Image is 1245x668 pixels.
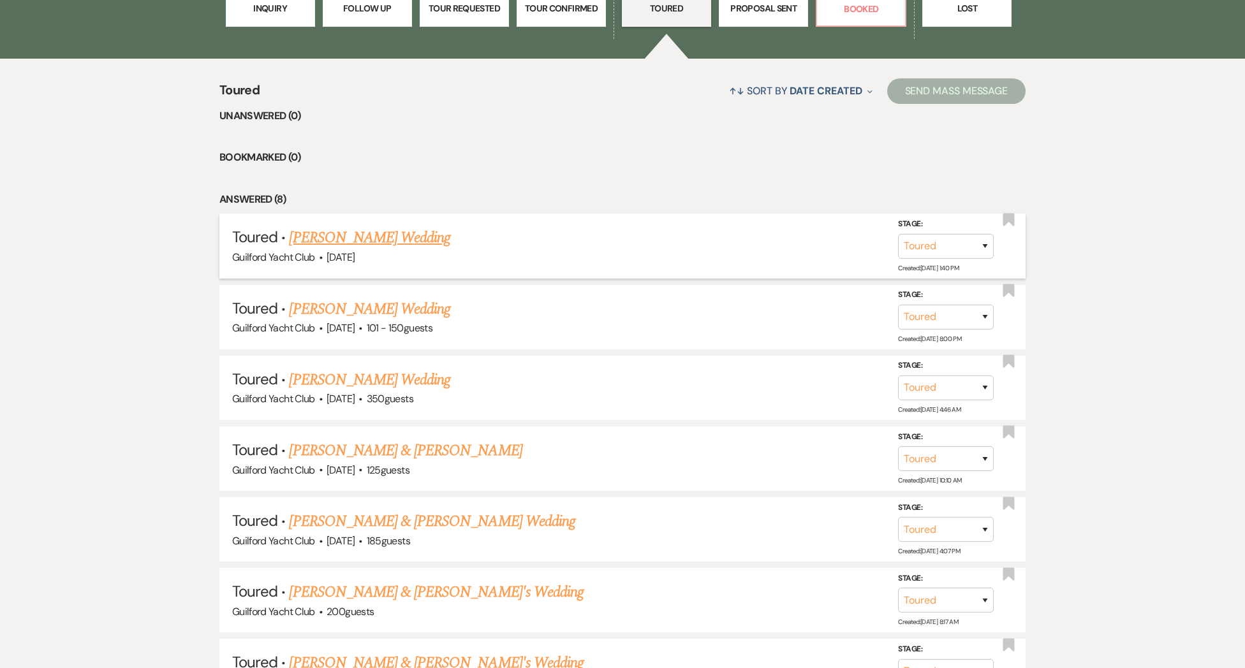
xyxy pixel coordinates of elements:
span: Toured [232,369,277,389]
p: Toured [630,1,703,15]
span: Created: [DATE] 1:40 PM [898,263,959,272]
p: Lost [931,1,1003,15]
p: Follow Up [331,1,404,15]
span: Toured [232,511,277,530]
span: 200 guests [327,605,374,618]
label: Stage: [898,288,994,302]
li: Bookmarked (0) [219,149,1026,166]
span: Toured [219,80,260,108]
span: 185 guests [367,534,410,548]
span: Toured [232,298,277,318]
a: [PERSON_NAME] Wedding [289,298,450,321]
span: Created: [DATE] 4:46 AM [898,405,961,414]
span: [DATE] [327,463,355,477]
li: Answered (8) [219,191,1026,208]
button: Send Mass Message [887,78,1026,104]
button: Sort By Date Created [724,74,877,108]
label: Stage: [898,359,994,373]
span: [DATE] [327,534,355,548]
span: Toured [232,440,277,460]
span: Guilford Yacht Club [232,463,315,477]
span: Guilford Yacht Club [232,605,315,618]
span: 350 guests [367,392,413,405]
span: [DATE] [327,250,355,264]
li: Unanswered (0) [219,108,1026,124]
a: [PERSON_NAME] Wedding [289,368,450,391]
span: Toured [232,581,277,601]
a: [PERSON_NAME] & [PERSON_NAME] Wedding [289,510,575,533]
span: Guilford Yacht Club [232,250,315,264]
span: 101 - 150 guests [367,321,432,335]
label: Stage: [898,430,994,444]
label: Stage: [898,217,994,231]
p: Inquiry [234,1,307,15]
span: Created: [DATE] 8:00 PM [898,335,961,343]
a: [PERSON_NAME] & [PERSON_NAME] [289,439,522,462]
span: Date Created [790,84,862,98]
span: Guilford Yacht Club [232,392,315,405]
span: Created: [DATE] 4:07 PM [898,547,960,555]
span: 125 guests [367,463,409,477]
span: Guilford Yacht Club [232,321,315,335]
span: [DATE] [327,321,355,335]
p: Tour Requested [428,1,501,15]
label: Stage: [898,501,994,515]
a: [PERSON_NAME] Wedding [289,226,450,249]
span: Toured [232,227,277,247]
p: Booked [825,2,897,16]
span: Created: [DATE] 8:17 AM [898,618,958,626]
span: ↑↓ [729,84,744,98]
label: Stage: [898,572,994,586]
a: [PERSON_NAME] & [PERSON_NAME]'s Wedding [289,581,584,604]
p: Proposal Sent [727,1,800,15]
span: Created: [DATE] 10:10 AM [898,476,961,484]
span: Guilford Yacht Club [232,534,315,548]
p: Tour Confirmed [525,1,598,15]
label: Stage: [898,643,994,657]
span: [DATE] [327,392,355,405]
